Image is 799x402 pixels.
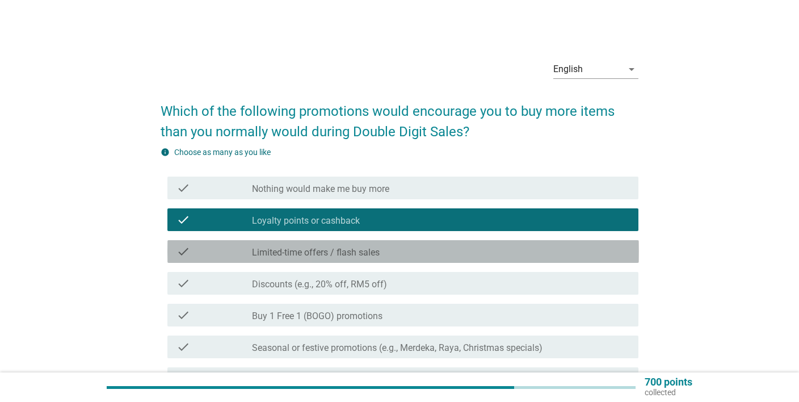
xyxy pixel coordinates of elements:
[252,215,360,227] label: Loyalty points or cashback
[176,308,190,322] i: check
[176,181,190,195] i: check
[176,372,190,386] i: check
[252,279,387,290] label: Discounts (e.g., 20% off, RM5 off)
[645,377,692,387] p: 700 points
[553,64,583,74] div: English
[161,148,170,157] i: info
[176,245,190,258] i: check
[252,247,380,258] label: Limited-time offers / flash sales
[645,387,692,397] p: collected
[176,277,190,290] i: check
[176,213,190,227] i: check
[252,342,543,354] label: Seasonal or festive promotions (e.g., Merdeka, Raya, Christmas specials)
[176,340,190,354] i: check
[161,90,639,142] h2: Which of the following promotions would encourage you to buy more items than you normally would d...
[252,311,382,322] label: Buy 1 Free 1 (BOGO) promotions
[252,183,389,195] label: Nothing would make me buy more
[174,148,271,157] label: Choose as many as you like
[625,62,638,76] i: arrow_drop_down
